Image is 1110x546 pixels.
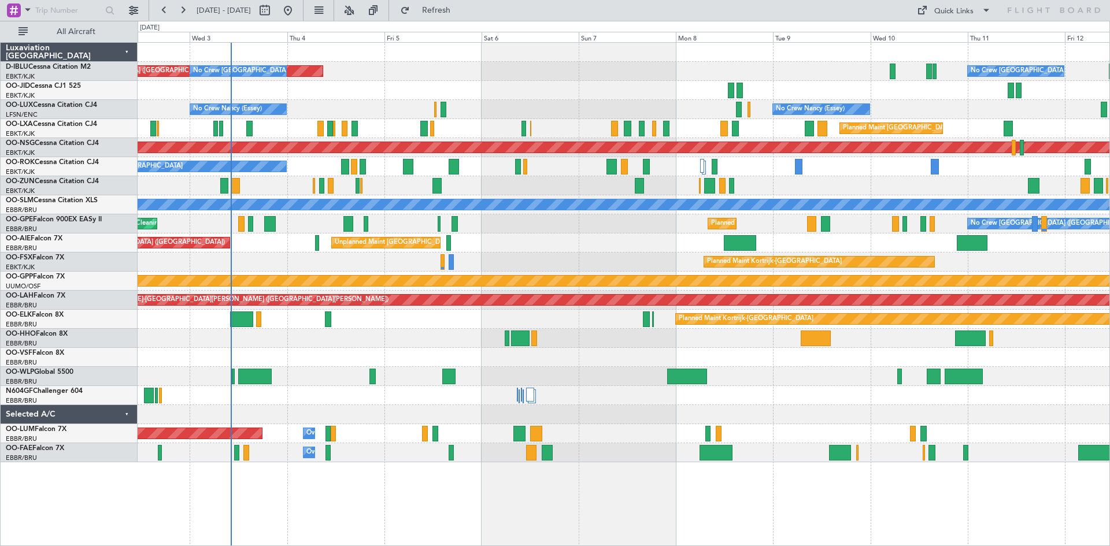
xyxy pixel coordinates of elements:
span: OO-ROK [6,159,35,166]
a: EBKT/KJK [6,168,35,176]
div: Sat 6 [482,32,579,42]
div: No Crew Nancy (Essey) [776,101,845,118]
div: Planned Maint [PERSON_NAME]-[GEOGRAPHIC_DATA][PERSON_NAME] ([GEOGRAPHIC_DATA][PERSON_NAME]) [47,291,388,309]
div: Quick Links [934,6,974,17]
a: LFSN/ENC [6,110,38,119]
a: EBBR/BRU [6,320,37,329]
a: D-IBLUCessna Citation M2 [6,64,91,70]
span: OO-SLM [6,197,34,204]
a: EBKT/KJK [6,148,35,157]
input: Trip Number [35,2,102,19]
a: EBBR/BRU [6,225,37,233]
div: Owner Melsbroek Air Base [306,444,385,461]
a: EBBR/BRU [6,377,37,386]
a: OO-ZUNCessna Citation CJ4 [6,178,99,185]
span: OO-JID [6,83,30,90]
a: OO-LUXCessna Citation CJ4 [6,102,97,109]
a: EBBR/BRU [6,339,37,348]
div: Unplanned Maint [GEOGRAPHIC_DATA] ([GEOGRAPHIC_DATA] National) [335,234,552,251]
a: EBKT/KJK [6,91,35,100]
a: OO-SLMCessna Citation XLS [6,197,98,204]
a: EBKT/KJK [6,263,35,272]
span: D-IBLU [6,64,28,70]
a: OO-FAEFalcon 7X [6,445,64,452]
a: N604GFChallenger 604 [6,388,83,395]
div: Fri 5 [384,32,482,42]
a: OO-ELKFalcon 8X [6,311,64,318]
button: Quick Links [911,1,997,20]
div: Planned Maint Kortrijk-[GEOGRAPHIC_DATA] [679,310,813,328]
a: OO-JIDCessna CJ1 525 [6,83,81,90]
span: OO-FAE [6,445,32,452]
span: OO-LAH [6,292,34,299]
a: EBBR/BRU [6,358,37,367]
a: EBKT/KJK [6,72,35,81]
div: Planned Maint [GEOGRAPHIC_DATA] ([GEOGRAPHIC_DATA] National) [711,215,920,232]
span: [DATE] - [DATE] [197,5,251,16]
div: Tue 9 [773,32,870,42]
span: OO-VSF [6,350,32,356]
span: All Aircraft [30,28,122,36]
div: Tue 2 [92,32,190,42]
div: Planned Maint [GEOGRAPHIC_DATA] ([GEOGRAPHIC_DATA] National) [843,120,1052,137]
a: EBBR/BRU [6,206,37,214]
a: OO-GPEFalcon 900EX EASy II [6,216,102,223]
span: N604GF [6,388,33,395]
span: OO-GPP [6,273,33,280]
a: EBBR/BRU [6,434,37,443]
a: OO-AIEFalcon 7X [6,235,62,242]
div: Wed 10 [871,32,968,42]
a: EBBR/BRU [6,454,37,462]
a: OO-LAHFalcon 7X [6,292,65,299]
a: OO-LXACessna Citation CJ4 [6,121,97,128]
button: All Aircraft [13,23,125,41]
a: EBKT/KJK [6,187,35,195]
a: EBKT/KJK [6,129,35,138]
a: OO-HHOFalcon 8X [6,330,68,337]
span: OO-NSG [6,140,35,147]
div: [DATE] [140,23,160,33]
span: OO-FSX [6,254,32,261]
span: OO-HHO [6,330,36,337]
div: No Crew [GEOGRAPHIC_DATA] ([GEOGRAPHIC_DATA] National) [193,62,387,80]
a: OO-ROKCessna Citation CJ4 [6,159,99,166]
span: Refresh [412,6,461,14]
a: OO-LUMFalcon 7X [6,426,66,433]
span: OO-LXA [6,121,33,128]
a: EBBR/BRU [6,301,37,310]
span: OO-WLP [6,369,34,376]
a: OO-WLPGlobal 5500 [6,369,73,376]
div: Thu 4 [287,32,384,42]
div: AOG Maint [GEOGRAPHIC_DATA] ([GEOGRAPHIC_DATA] National) [39,62,239,80]
span: OO-ZUN [6,178,35,185]
span: OO-AIE [6,235,31,242]
div: Planned Maint Kortrijk-[GEOGRAPHIC_DATA] [707,253,842,270]
a: OO-NSGCessna Citation CJ4 [6,140,99,147]
div: Wed 3 [190,32,287,42]
span: OO-ELK [6,311,32,318]
a: OO-GPPFalcon 7X [6,273,65,280]
div: Sun 7 [579,32,676,42]
div: Mon 8 [676,32,773,42]
span: OO-LUM [6,426,35,433]
div: Thu 11 [968,32,1065,42]
span: OO-LUX [6,102,33,109]
a: EBBR/BRU [6,396,37,405]
div: No Crew Nancy (Essey) [193,101,262,118]
button: Refresh [395,1,464,20]
div: Owner Melsbroek Air Base [306,425,385,442]
a: UUMO/OSF [6,282,40,291]
a: OO-VSFFalcon 8X [6,350,64,356]
span: OO-GPE [6,216,33,223]
a: EBBR/BRU [6,244,37,252]
a: OO-FSXFalcon 7X [6,254,64,261]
